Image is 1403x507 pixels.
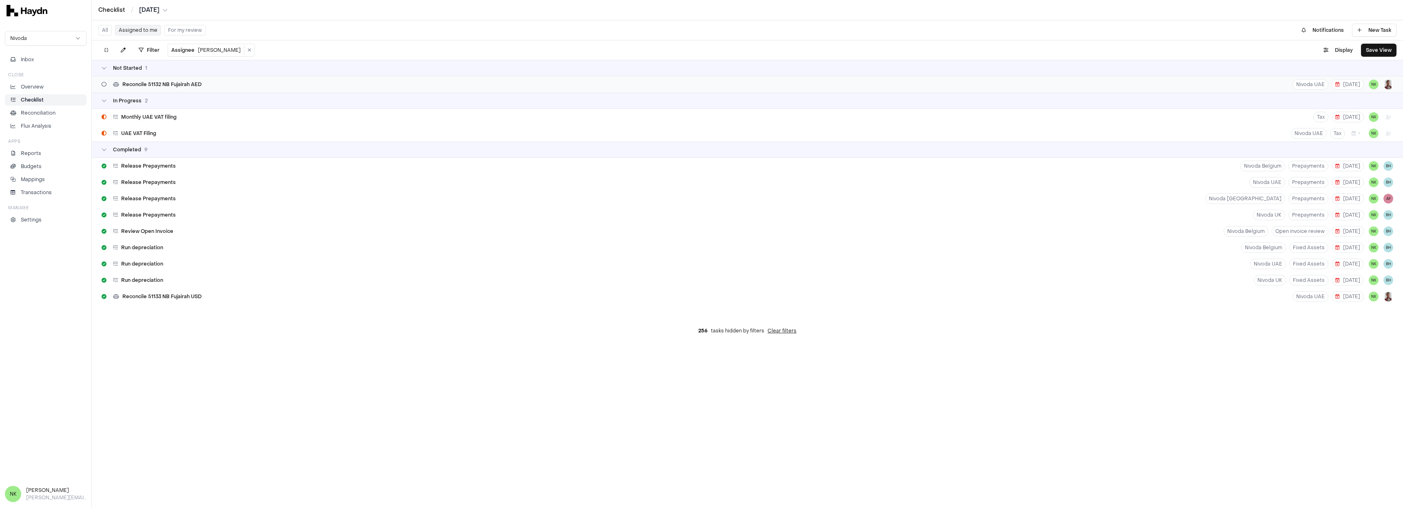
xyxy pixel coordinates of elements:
[5,148,86,159] a: Reports
[5,94,86,106] a: Checklist
[1383,259,1393,269] button: BH
[1332,112,1364,122] button: [DATE]
[171,47,195,53] span: Assignee
[1369,210,1379,220] button: NK
[1289,242,1328,253] button: Fixed Assets
[1332,226,1364,237] button: [DATE]
[5,486,21,502] span: NK
[1335,81,1360,88] span: [DATE]
[1289,259,1328,269] button: Fixed Assets
[1383,161,1393,171] button: BH
[1383,80,1393,89] img: JP Smit
[5,107,86,119] a: Reconciliation
[1369,226,1379,236] span: NK
[8,205,29,211] h3: Manage
[8,72,24,78] h3: Close
[1369,275,1379,285] span: NK
[121,195,176,202] span: Release Prepayments
[1335,212,1360,218] span: [DATE]
[1288,193,1328,204] button: Prepayments
[768,328,797,334] button: Clear filters
[1291,128,1327,139] button: Nivoda UAE
[121,179,176,186] span: Release Prepayments
[1369,161,1379,171] span: NK
[21,122,51,130] p: Flux Analysis
[121,114,177,120] span: Monthly UAE VAT filing
[1249,177,1285,188] button: Nivoda UAE
[21,96,44,104] p: Checklist
[1335,163,1360,169] span: [DATE]
[1369,194,1379,204] span: NK
[1335,277,1360,283] span: [DATE]
[1369,292,1379,301] button: NK
[1383,177,1393,187] button: BH
[1383,243,1393,252] span: BH
[122,293,201,300] span: Reconcile 51133 NB Fujairah USD
[1383,275,1393,285] button: BH
[121,244,163,251] span: Run depreciation
[1292,291,1328,302] button: Nivoda UAE
[144,146,148,153] span: 9
[5,54,86,65] button: Inbox
[1241,242,1286,253] button: Nivoda Belgium
[8,138,20,144] h3: Apps
[1369,243,1379,252] button: NK
[1352,24,1396,37] button: New Task
[122,81,201,88] span: Reconcile 51132 NB Fujairah AED
[1335,244,1360,251] span: [DATE]
[1292,79,1328,90] button: Nivoda UAE
[1383,292,1393,301] button: JP Smit
[21,163,42,170] p: Budgets
[1369,259,1379,269] span: NK
[1288,161,1328,171] button: Prepayments
[1332,79,1364,90] button: [DATE]
[5,214,86,226] a: Settings
[121,130,156,137] span: UAE VAT Filing
[5,81,86,93] a: Overview
[1250,259,1286,269] button: Nivoda UAE
[21,189,52,196] p: Transactions
[1369,80,1379,89] span: NK
[1332,275,1364,286] button: [DATE]
[1335,114,1360,120] span: [DATE]
[5,187,86,198] a: Transactions
[1335,261,1360,267] span: [DATE]
[1332,193,1364,204] button: [DATE]
[1335,195,1360,202] span: [DATE]
[92,321,1403,341] div: tasks hidden by filters
[1369,177,1379,187] button: NK
[121,212,176,218] span: Release Prepayments
[1332,259,1364,269] button: [DATE]
[1383,226,1393,236] button: BH
[1254,275,1286,286] button: Nivoda UK
[139,6,159,14] span: [DATE]
[1289,275,1328,286] button: Fixed Assets
[1369,112,1379,122] button: NK
[1332,291,1364,302] button: [DATE]
[21,150,41,157] p: Reports
[26,494,86,501] p: [PERSON_NAME][EMAIL_ADDRESS][DOMAIN_NAME]
[1288,210,1328,220] button: Prepayments
[98,6,168,14] nav: breadcrumb
[698,328,708,334] span: 256
[1369,128,1379,138] button: NK
[5,161,86,172] a: Budgets
[1383,210,1393,220] button: BH
[168,45,244,55] button: Assignee[PERSON_NAME]
[5,174,86,185] a: Mappings
[1383,194,1393,204] button: AF
[98,25,112,35] button: All
[164,25,206,35] button: For my review
[1313,112,1328,122] button: Tax
[115,25,161,35] button: Assigned to me
[26,487,86,494] h3: [PERSON_NAME]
